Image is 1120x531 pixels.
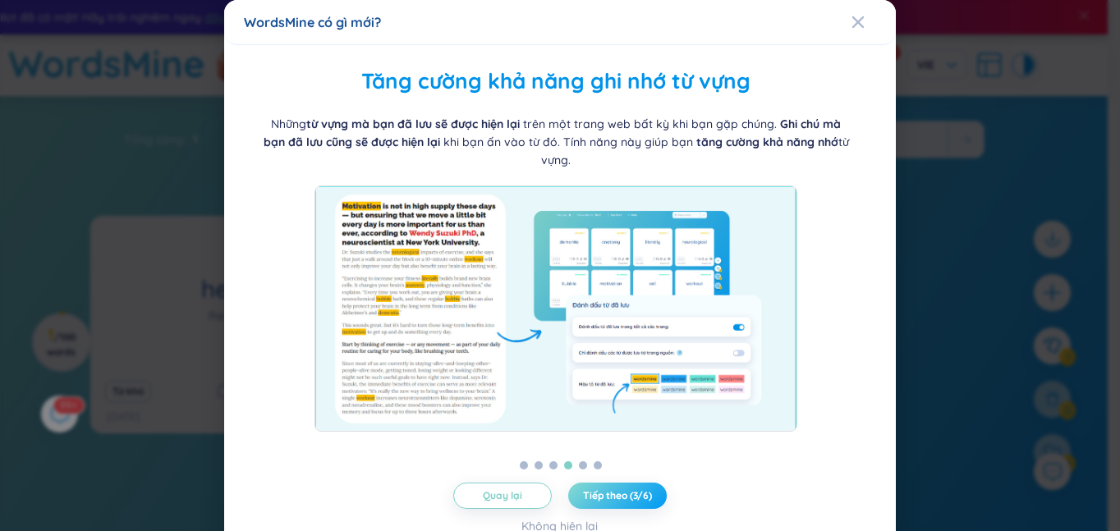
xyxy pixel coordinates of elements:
span: Những trên một trang web bất kỳ khi bạn gặp chúng. khi bạn ấn vào từ đó. Tính năng này giúp bạn t... [264,117,849,167]
div: WordsMine có gì mới? [244,13,876,31]
button: 5 [579,461,587,469]
b: từ vựng mà bạn đã lưu sẽ được hiện lại [306,117,520,131]
button: Quay lại [453,483,552,509]
b: tăng cường khả năng nhớ [696,135,838,149]
span: Tiếp theo (3/6) [583,489,652,502]
button: 6 [594,461,602,469]
span: Quay lại [483,489,521,502]
b: Ghi chú mà bạn đã lưu cũng sẽ được hiện lại [264,117,842,149]
button: 1 [520,461,528,469]
button: 2 [535,461,543,469]
button: 4 [564,461,572,469]
button: Tiếp theo (3/6) [568,483,667,509]
h2: Tăng cường khả năng ghi nhớ từ vựng [244,65,869,98]
button: 3 [549,461,558,469]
